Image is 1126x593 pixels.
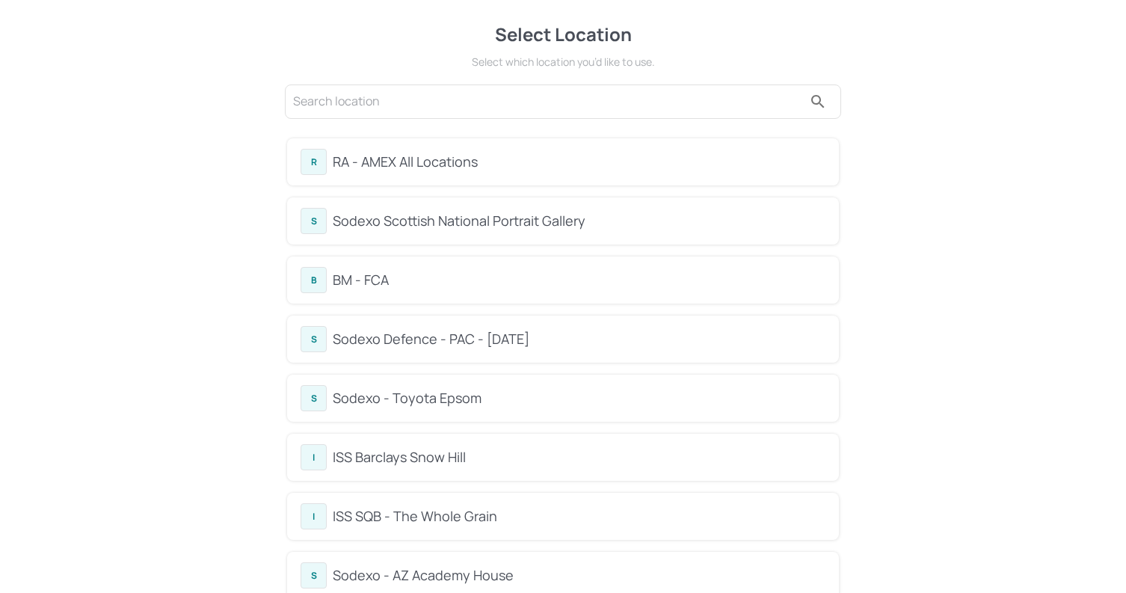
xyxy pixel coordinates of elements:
input: Search location [293,90,803,114]
div: R [301,149,327,175]
div: S [301,208,327,234]
div: RA - AMEX All Locations [333,152,825,172]
div: I [301,503,327,529]
div: B [301,267,327,293]
button: search [803,87,833,117]
div: I [301,444,327,470]
div: Select which location you’d like to use. [283,54,843,70]
div: Sodexo Defence - PAC - [DATE] [333,329,825,349]
div: Sodexo Scottish National Portrait Gallery [333,211,825,231]
div: Select Location [283,21,843,48]
div: ISS Barclays Snow Hill [333,447,825,467]
div: S [301,326,327,352]
div: S [301,562,327,589]
div: Sodexo - Toyota Epsom [333,388,825,408]
div: S [301,385,327,411]
div: Sodexo - AZ Academy House [333,565,825,586]
div: BM - FCA [333,270,825,290]
div: ISS SQB - The Whole Grain [333,506,825,526]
